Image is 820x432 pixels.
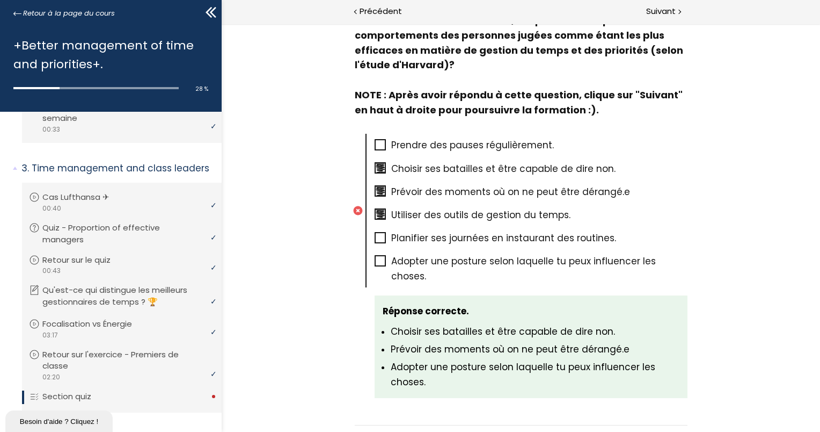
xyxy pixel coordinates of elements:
[5,408,115,432] iframe: chat widget
[42,330,58,340] span: 03:17
[170,231,434,259] span: Adopter une posture selon laquelle tu peux influencer les choses.
[13,36,203,74] h1: +Better management of time and priorities+.
[42,254,127,266] p: Retour sur le quiz
[195,85,208,93] span: 28 %
[646,5,676,18] span: Suivant
[42,349,212,372] p: Retour sur l'exercice - Premiers de classe
[42,222,212,246] p: Quiz - Proportion of effective managers
[360,5,402,18] span: Précédent
[42,266,61,276] span: 00:43
[42,284,212,308] p: Qu'est-ce qui distingue les meilleurs gestionnaires de temps ? 🏆
[170,115,332,128] span: Prendre des pauses régulièrement.
[42,125,60,134] span: 00:33
[169,319,408,332] span: Prévoir des moments où on ne peut être dérangé.e
[170,185,349,198] span: Utiliser des outils de gestion du temps.
[21,162,214,175] p: Time management and class leaders
[169,301,393,314] span: Choisir ses batailles et être capable de dire non.
[42,318,148,330] p: Focalisation vs Énergie
[42,372,60,382] span: 02:20
[42,391,107,402] p: Section quiz
[23,8,115,19] span: Retour à la page du cours
[170,162,408,175] span: Prévoir des moments où on ne peut être dérangé.e
[42,191,126,203] p: Cas Lufthansa ✈
[13,8,115,19] a: Retour à la page du cours
[42,100,212,124] p: Retour sur les heures travaillées par semaine
[21,162,29,175] span: 3.
[170,208,394,221] span: Planifier ses journées en instaurant des routines.
[42,204,61,213] span: 00:40
[170,139,394,152] span: Choisir ses batailles et être capable de dire non.
[161,281,247,294] span: Réponse correcte.
[169,337,434,365] span: Adopter une posture selon laquelle tu peux influencer les choses.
